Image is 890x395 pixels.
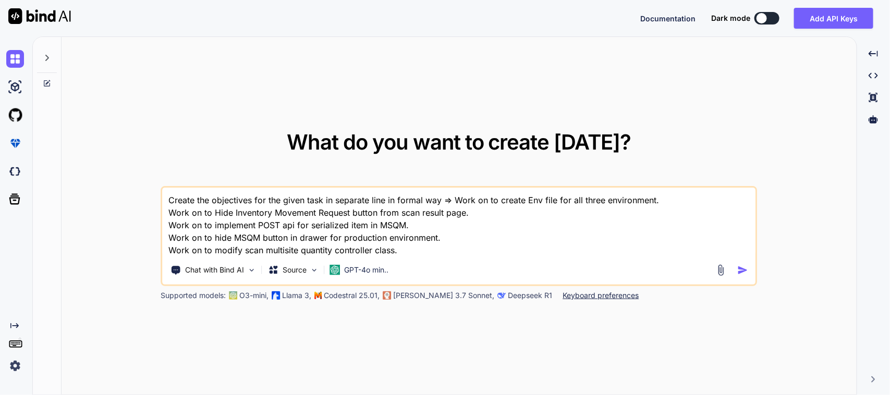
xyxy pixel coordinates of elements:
p: Codestral 25.01, [324,290,380,301]
textarea: Create the objectives for the given task in separate line in formal way => Work on to create Env ... [163,188,755,256]
img: settings [6,357,24,375]
img: Pick Tools [248,266,257,275]
img: chat [6,50,24,68]
p: [PERSON_NAME] 3.7 Sonnet, [394,290,495,301]
p: Supported models: [161,290,226,301]
span: Documentation [640,14,696,23]
img: ai-studio [6,78,24,96]
p: Source [283,265,307,275]
img: claude [498,291,506,300]
button: Documentation [640,13,696,24]
img: claude [383,291,392,300]
p: O3-mini, [240,290,269,301]
img: Pick Models [310,266,319,275]
span: Dark mode [711,13,750,23]
p: Keyboard preferences [563,290,639,301]
img: icon [737,265,748,276]
img: githubLight [6,106,24,124]
img: GPT-4o mini [330,265,340,275]
p: Llama 3, [283,290,312,301]
p: Chat with Bind AI [186,265,245,275]
img: GPT-4 [229,291,238,300]
img: attachment [715,264,727,276]
img: darkCloudIdeIcon [6,163,24,180]
p: Deepseek R1 [508,290,553,301]
p: GPT-4o min.. [345,265,389,275]
img: Bind AI [8,8,71,24]
span: What do you want to create [DATE]? [287,129,631,155]
button: Add API Keys [794,8,873,29]
img: premium [6,134,24,152]
img: Llama2 [272,291,281,300]
img: Mistral-AI [315,292,322,299]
